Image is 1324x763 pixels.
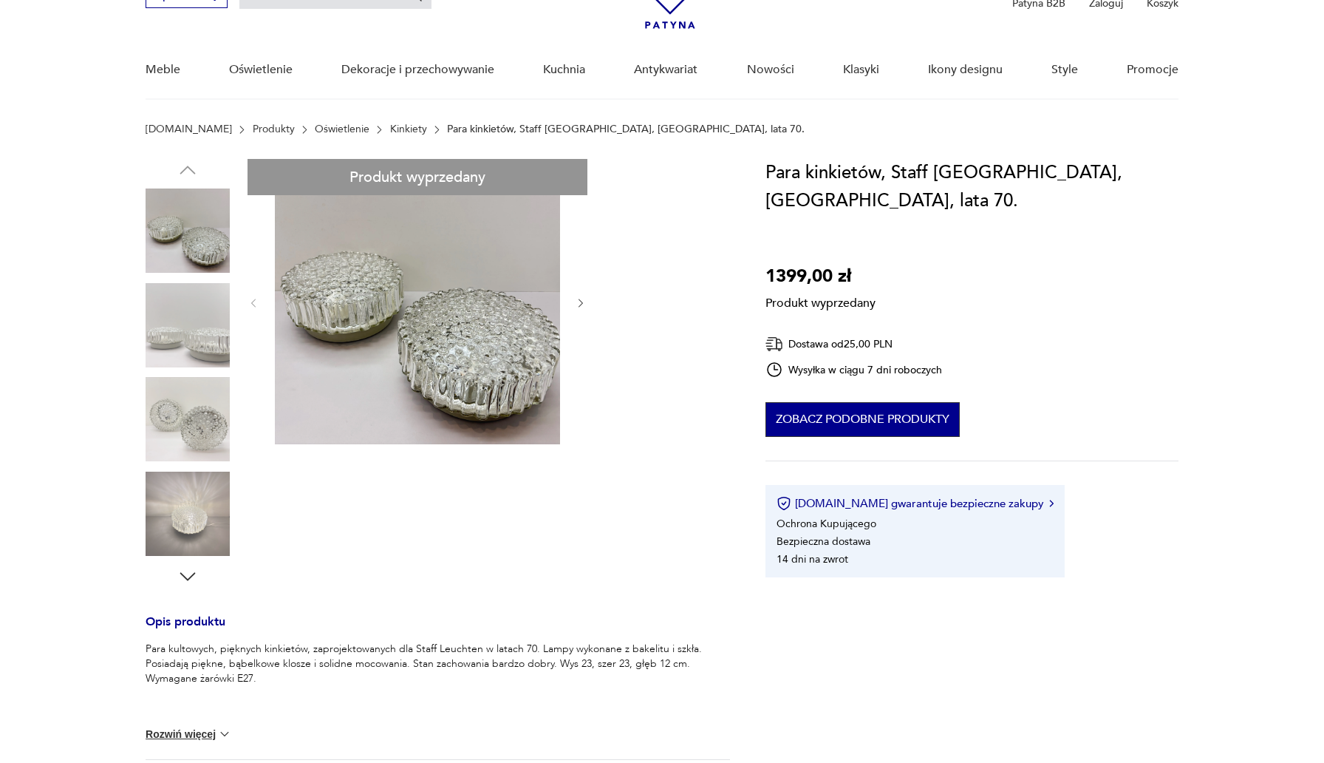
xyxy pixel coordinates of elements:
img: Ikona certyfikatu [777,496,791,511]
a: Antykwariat [634,41,697,98]
p: Para kinkietów, Staff [GEOGRAPHIC_DATA], [GEOGRAPHIC_DATA], lata 70. [447,123,805,135]
li: Ochrona Kupującego [777,517,876,531]
a: [DOMAIN_NAME] [146,123,232,135]
h3: Opis produktu [146,617,730,642]
a: Ikony designu [928,41,1003,98]
button: Zobacz podobne produkty [765,402,960,437]
a: Meble [146,41,180,98]
h1: Para kinkietów, Staff [GEOGRAPHIC_DATA], [GEOGRAPHIC_DATA], lata 70. [765,159,1178,215]
img: Ikona dostawy [765,335,783,353]
a: Dekoracje i przechowywanie [341,41,494,98]
button: [DOMAIN_NAME] gwarantuje bezpieczne zakupy [777,496,1054,511]
p: 1399,00 zł [765,262,876,291]
p: Produkt wyprzedany [765,291,876,311]
li: Bezpieczna dostawa [777,535,870,549]
a: Kuchnia [543,41,585,98]
p: Para kultowych, pięknych kinkietów, zaprojektowanych dla Staff Leuchten w latach 70. Lampy wykona... [146,642,730,686]
a: Promocje [1127,41,1178,98]
li: 14 dni na zwrot [777,552,848,566]
img: chevron down [217,727,232,742]
a: Kinkiety [390,123,427,135]
a: Klasyki [843,41,879,98]
a: Nowości [747,41,794,98]
img: Ikona strzałki w prawo [1049,500,1054,507]
a: Style [1051,41,1078,98]
a: Oświetlenie [315,123,369,135]
a: Produkty [253,123,295,135]
div: Dostawa od 25,00 PLN [765,335,943,353]
div: Wysyłka w ciągu 7 dni roboczych [765,361,943,379]
a: Oświetlenie [229,41,293,98]
button: Rozwiń więcej [146,727,231,742]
